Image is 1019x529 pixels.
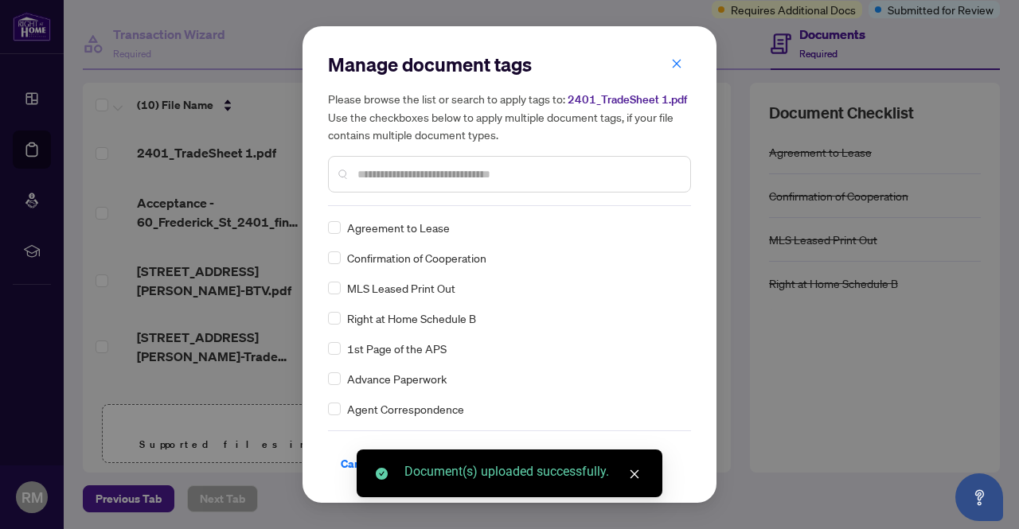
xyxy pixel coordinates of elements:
h2: Manage document tags [328,52,691,77]
button: Open asap [955,473,1003,521]
span: Agreement to Lease [347,219,450,236]
h5: Please browse the list or search to apply tags to: Use the checkboxes below to apply multiple doc... [328,90,691,143]
button: Cancel [328,450,388,477]
span: Right at Home Schedule B [347,309,476,327]
span: 2401_TradeSheet 1.pdf [568,92,687,107]
span: close [629,469,640,480]
span: Advance Paperwork [347,370,447,387]
a: Close [626,465,643,483]
span: 1st Page of the APS [347,340,447,357]
div: Document(s) uploaded successfully. [404,462,643,481]
span: Confirmation of Cooperation [347,249,486,266]
span: close [671,58,682,69]
span: Cancel [341,451,376,476]
span: check-circle [376,468,388,480]
span: Agent Correspondence [347,400,464,418]
span: MLS Leased Print Out [347,279,455,297]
